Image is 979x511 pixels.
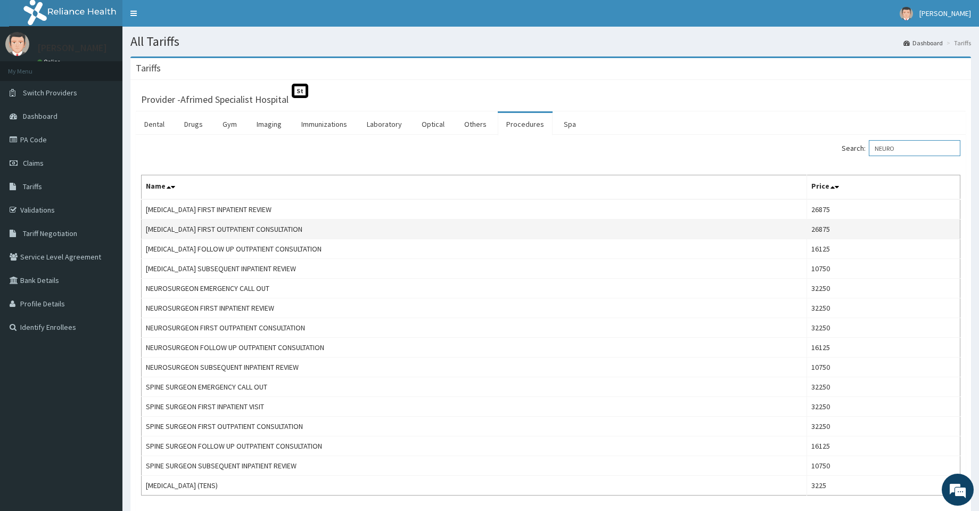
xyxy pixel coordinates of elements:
[142,298,807,318] td: NEUROSURGEON FIRST INPATIENT REVIEW
[37,58,63,66] a: Online
[142,436,807,456] td: SPINE SURGEON FOLLOW UP OUTPATIENT CONSULTATION
[903,38,943,47] a: Dashboard
[142,338,807,358] td: NEUROSURGEON FOLLOW UP OUTPATIENT CONSULTATION
[136,63,161,73] h3: Tariffs
[214,113,245,135] a: Gym
[130,35,971,48] h1: All Tariffs
[142,318,807,338] td: NEUROSURGEON FIRST OUTPATIENT CONSULTATION
[807,318,960,338] td: 32250
[142,417,807,436] td: SPINE SURGEON FIRST OUTPATIENT CONSULTATION
[807,358,960,377] td: 10750
[498,113,553,135] a: Procedures
[37,43,107,53] p: [PERSON_NAME]
[807,397,960,417] td: 32250
[292,84,308,98] span: St
[141,95,289,104] h3: Provider - Afrimed Specialist Hospital
[23,88,77,98] span: Switch Providers
[900,7,913,20] img: User Image
[142,456,807,476] td: SPINE SURGEON SUBSEQUENT INPATIENT REVIEW
[62,134,147,242] span: We're online!
[807,456,960,476] td: 10750
[807,436,960,456] td: 16125
[248,113,290,135] a: Imaging
[23,111,57,121] span: Dashboard
[919,9,971,18] span: [PERSON_NAME]
[807,239,960,259] td: 16125
[23,229,77,238] span: Tariff Negotiation
[142,397,807,417] td: SPINE SURGEON FIRST INPATIENT VISIT
[807,377,960,397] td: 32250
[23,182,42,191] span: Tariffs
[5,32,29,56] img: User Image
[293,113,356,135] a: Immunizations
[5,291,203,328] textarea: Type your message and hit 'Enter'
[55,60,179,74] div: Chat with us now
[944,38,971,47] li: Tariffs
[842,140,960,156] label: Search:
[142,175,807,200] th: Name
[136,113,173,135] a: Dental
[23,158,44,168] span: Claims
[358,113,410,135] a: Laboratory
[413,113,453,135] a: Optical
[142,239,807,259] td: [MEDICAL_DATA] FOLLOW UP OUTPATIENT CONSULTATION
[807,199,960,220] td: 26875
[807,338,960,358] td: 16125
[142,476,807,496] td: [MEDICAL_DATA] (TENS)
[175,5,200,31] div: Minimize live chat window
[176,113,211,135] a: Drugs
[869,140,960,156] input: Search:
[807,417,960,436] td: 32250
[142,259,807,279] td: [MEDICAL_DATA] SUBSEQUENT INPATIENT REVIEW
[807,220,960,239] td: 26875
[807,279,960,298] td: 32250
[807,298,960,318] td: 32250
[142,220,807,239] td: [MEDICAL_DATA] FIRST OUTPATIENT CONSULTATION
[142,377,807,397] td: SPINE SURGEON EMERGENCY CALL OUT
[807,259,960,279] td: 10750
[142,279,807,298] td: NEUROSURGEON EMERGENCY CALL OUT
[807,175,960,200] th: Price
[20,53,43,80] img: d_794563401_company_1708531726252_794563401
[142,358,807,377] td: NEUROSURGEON SUBSEQUENT INPATIENT REVIEW
[807,476,960,496] td: 3225
[555,113,585,135] a: Spa
[142,199,807,220] td: [MEDICAL_DATA] FIRST INPATIENT REVIEW
[456,113,495,135] a: Others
